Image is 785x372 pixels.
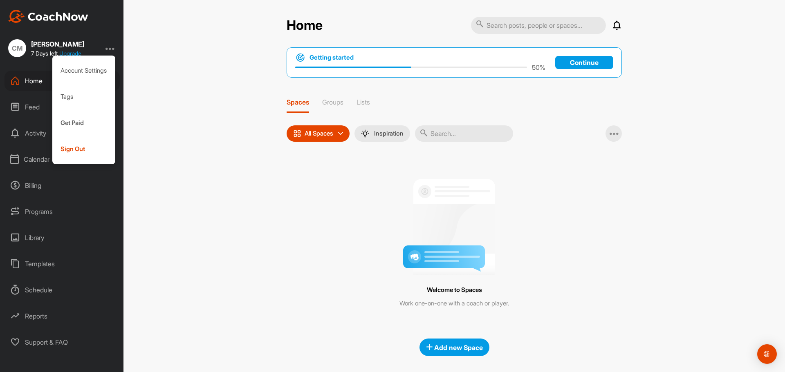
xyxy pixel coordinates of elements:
p: 50 % [532,62,545,72]
p: Inspiration [374,130,404,137]
div: Feed [4,97,120,117]
div: Open Intercom Messenger [757,344,777,364]
img: bullseye [295,53,305,62]
div: Programs [4,201,120,222]
h1: Getting started [310,53,354,62]
div: [PERSON_NAME] [31,41,84,47]
div: Tags [52,84,116,110]
p: Groups [322,98,343,106]
div: Home [4,71,120,91]
h2: Home [287,18,323,33]
button: Add new Space [419,339,489,356]
div: Activity [4,123,120,143]
img: icon [293,129,301,138]
input: Search... [415,125,513,142]
input: Search posts, people or spaces... [471,17,606,34]
div: Billing [4,175,120,196]
div: Account Settings [52,58,116,84]
p: Lists [357,98,370,106]
div: Reports [4,306,120,326]
img: null-training-space.4365a10810bc57ae709573ae74af4951.png [403,172,505,275]
div: Support & FAQ [4,332,120,352]
div: Calendar [4,149,120,169]
div: Get Paid [52,110,116,136]
div: Work one-on-one with a coach or player. [305,299,603,308]
div: CM [8,39,26,57]
a: Upgrade [59,50,81,57]
img: menuIcon [361,129,369,138]
span: 7 Days left [31,50,58,57]
a: Continue [555,56,613,69]
div: Schedule [4,280,120,300]
div: Templates [4,254,120,274]
div: Library [4,227,120,248]
p: Spaces [287,98,309,106]
img: CoachNow [8,10,88,23]
p: All Spaces [305,130,333,137]
div: Sign Out [52,136,116,162]
span: Add new Space [426,343,483,352]
div: Welcome to Spaces [305,285,603,296]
